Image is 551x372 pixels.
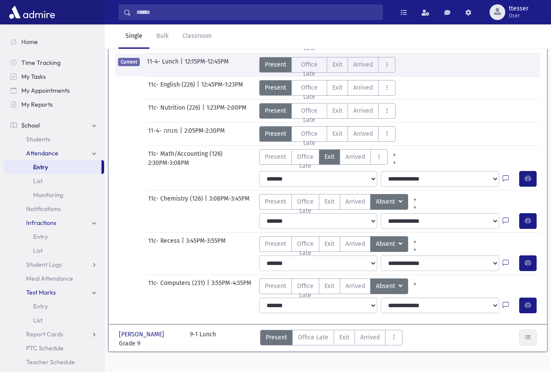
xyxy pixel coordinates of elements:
[3,35,104,49] a: Home
[3,258,104,271] a: Student Logs
[211,278,251,294] span: 3:55PM-4:35PM
[325,282,335,291] span: Exit
[265,60,286,69] span: Present
[3,216,104,230] a: Infractions
[325,152,335,161] span: Exit
[3,244,104,258] a: List
[33,191,63,199] span: Monitoring
[202,103,206,119] span: |
[3,132,104,146] a: Students
[325,239,335,248] span: Exit
[3,146,104,160] a: Attendance
[3,285,104,299] a: Test Marks
[3,97,104,111] a: My Reports
[185,57,229,73] span: 12:15PM-12:45PM
[3,188,104,202] a: Monitoring
[118,24,149,49] a: Single
[26,219,56,227] span: Infractions
[147,57,180,73] span: 11-4- Lunch
[339,333,349,342] span: Exit
[209,194,250,210] span: 3:08PM-3:45PM
[297,60,322,78] span: Office Late
[33,177,43,185] span: List
[118,58,140,66] span: Current
[148,236,182,252] span: 11c- Recess
[353,106,373,115] span: Arrived
[297,83,322,101] span: Office Late
[345,152,365,161] span: Arrived
[509,12,528,19] span: User
[265,83,286,92] span: Present
[3,202,104,216] a: Notifications
[26,261,62,268] span: Student Logs
[376,282,397,291] span: Absent
[353,83,373,92] span: Arrived
[3,56,104,70] a: Time Tracking
[345,239,365,248] span: Arrived
[190,330,216,348] div: 9-1 Lunch
[259,103,396,119] div: AttTypes
[260,330,402,348] div: AttTypes
[119,339,181,348] span: Grade 9
[345,197,365,206] span: Arrived
[325,197,335,206] span: Exit
[21,73,46,80] span: My Tasks
[332,106,342,115] span: Exit
[259,80,396,96] div: AttTypes
[265,106,286,115] span: Present
[297,129,322,147] span: Office Late
[3,70,104,84] a: My Tasks
[197,80,201,96] span: |
[370,236,408,252] button: Absent
[259,236,422,252] div: AttTypes
[26,330,63,338] span: Report Cards
[184,126,225,142] span: 2:05PM-2:30PM
[345,282,365,291] span: Arrived
[3,313,104,327] a: List
[176,24,219,49] a: Classroom
[3,341,104,355] a: PTC Schedule
[3,230,104,244] a: Entry
[509,5,528,12] span: ttesser
[206,103,247,119] span: 1:23PM-2:00PM
[182,236,186,252] span: |
[265,129,286,138] span: Present
[180,126,184,142] span: |
[259,57,396,73] div: AttTypes
[148,194,205,210] span: 11c- Chemistry (126)
[297,239,314,258] span: Office Late
[3,174,104,188] a: List
[360,333,380,342] span: Arrived
[353,60,373,69] span: Arrived
[353,129,373,138] span: Arrived
[148,158,189,168] span: 2:30PM-3:08PM
[148,80,197,96] span: 11c- English (226)
[259,149,401,165] div: AttTypes
[297,197,314,215] span: Office Late
[266,333,287,342] span: Present
[265,282,286,291] span: Present
[207,278,211,294] span: |
[21,101,53,108] span: My Reports
[26,149,58,157] span: Attendance
[201,80,243,96] span: 12:45PM-1:23PM
[3,327,104,341] a: Report Cards
[259,126,396,142] div: AttTypes
[26,135,50,143] span: Students
[148,103,202,119] span: 11c- Nutrition (226)
[148,149,224,158] span: 11c- Math/Accounting (126)
[332,129,342,138] span: Exit
[265,239,286,248] span: Present
[265,152,286,161] span: Present
[26,288,56,296] span: Test Marks
[332,83,342,92] span: Exit
[332,60,342,69] span: Exit
[186,236,226,252] span: 3:45PM-3:55PM
[33,302,48,310] span: Entry
[33,233,48,241] span: Entry
[21,59,61,67] span: Time Tracking
[148,126,180,142] span: 11-4- מנחה
[26,358,75,366] span: Teacher Schedule
[21,38,38,46] span: Home
[3,271,104,285] a: Meal Attendance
